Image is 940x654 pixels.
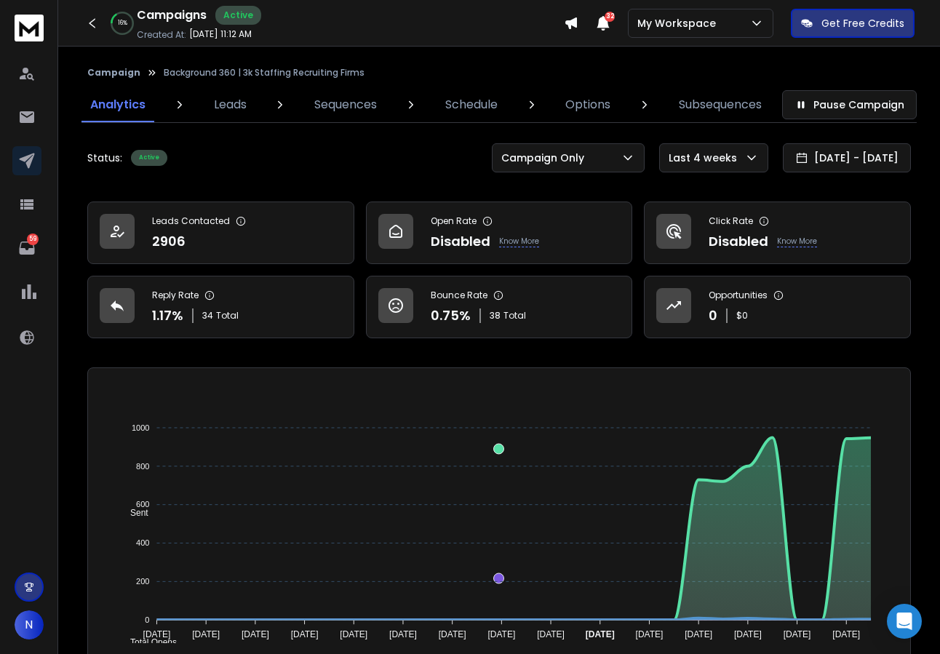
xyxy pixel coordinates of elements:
p: Options [565,96,610,113]
p: 0.75 % [431,306,471,326]
p: Leads [214,96,247,113]
a: Reply Rate1.17%34Total [87,276,354,338]
p: Get Free Credits [821,16,904,31]
span: 34 [202,310,213,322]
img: logo [15,15,44,41]
span: Total [216,310,239,322]
button: N [15,610,44,639]
a: Subsequences [670,87,770,122]
span: 38 [490,310,501,322]
button: Pause Campaign [782,90,917,119]
a: 59 [12,234,41,263]
tspan: 400 [137,538,150,547]
p: 16 % [118,19,127,28]
button: [DATE] - [DATE] [783,143,911,172]
tspan: 200 [137,577,150,586]
p: My Workspace [637,16,722,31]
h1: Campaigns [137,7,207,24]
tspan: [DATE] [340,629,368,639]
p: Campaign Only [501,151,590,165]
p: Open Rate [431,215,477,227]
a: Leads Contacted2906 [87,202,354,264]
a: Options [557,87,619,122]
p: Leads Contacted [152,215,230,227]
p: Analytics [90,96,146,113]
tspan: [DATE] [784,629,811,639]
a: Click RateDisabledKnow More [644,202,911,264]
tspan: [DATE] [734,629,762,639]
p: Reply Rate [152,290,199,301]
tspan: [DATE] [833,629,861,639]
p: Bounce Rate [431,290,487,301]
a: Schedule [437,87,506,122]
span: Total Opens [119,637,177,647]
p: 0 [709,306,717,326]
button: Get Free Credits [791,9,915,38]
button: Campaign [87,67,140,79]
p: Know More [499,236,539,247]
span: Sent [119,508,148,518]
tspan: [DATE] [488,629,516,639]
tspan: [DATE] [636,629,664,639]
tspan: [DATE] [291,629,319,639]
a: Open RateDisabledKnow More [366,202,633,264]
tspan: [DATE] [538,629,565,639]
a: Opportunities0$0 [644,276,911,338]
tspan: 0 [146,615,150,624]
p: Disabled [709,231,768,252]
tspan: 600 [137,500,150,509]
tspan: [DATE] [439,629,466,639]
tspan: [DATE] [685,629,713,639]
tspan: [DATE] [193,629,220,639]
div: Active [131,150,167,166]
tspan: 800 [137,462,150,471]
div: Open Intercom Messenger [887,604,922,639]
span: 32 [605,12,615,22]
p: Last 4 weeks [669,151,743,165]
p: Background 360 | 3k Staffing Recruiting Firms [164,67,365,79]
p: 59 [27,234,39,245]
span: Total [503,310,526,322]
p: Subsequences [679,96,762,113]
p: Sequences [314,96,377,113]
tspan: [DATE] [242,629,269,639]
p: Schedule [445,96,498,113]
p: Created At: [137,29,186,41]
a: Sequences [306,87,386,122]
a: Leads [205,87,255,122]
tspan: [DATE] [586,629,615,639]
p: Opportunities [709,290,768,301]
tspan: 1000 [132,423,149,432]
div: Active [215,6,261,25]
a: Bounce Rate0.75%38Total [366,276,633,338]
p: Know More [777,236,817,247]
p: 2906 [152,231,186,252]
p: 1.17 % [152,306,183,326]
p: [DATE] 11:12 AM [189,28,252,40]
a: Analytics [81,87,154,122]
p: Click Rate [709,215,753,227]
tspan: [DATE] [390,629,418,639]
p: Disabled [431,231,490,252]
p: $ 0 [736,310,748,322]
p: Status: [87,151,122,165]
tspan: [DATE] [143,629,171,639]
